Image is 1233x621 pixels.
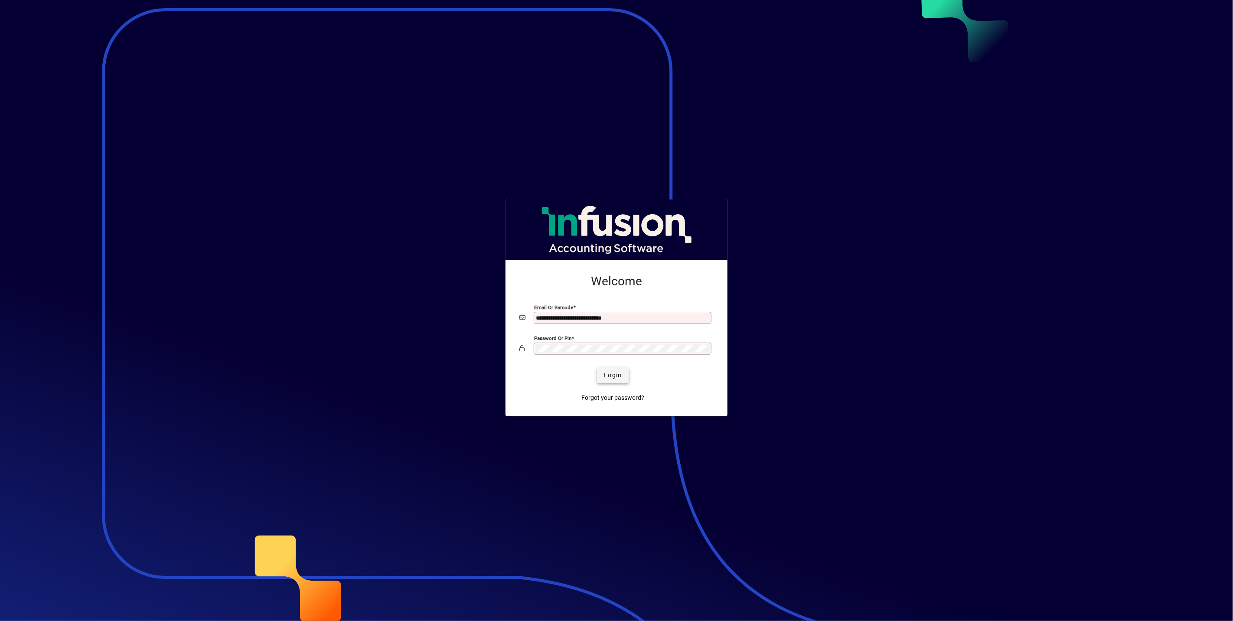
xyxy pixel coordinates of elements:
[578,390,648,406] a: Forgot your password?
[597,368,629,383] button: Login
[534,304,573,310] mat-label: Email or Barcode
[534,335,571,341] mat-label: Password or Pin
[582,393,645,402] span: Forgot your password?
[604,371,622,380] span: Login
[519,274,714,289] h2: Welcome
